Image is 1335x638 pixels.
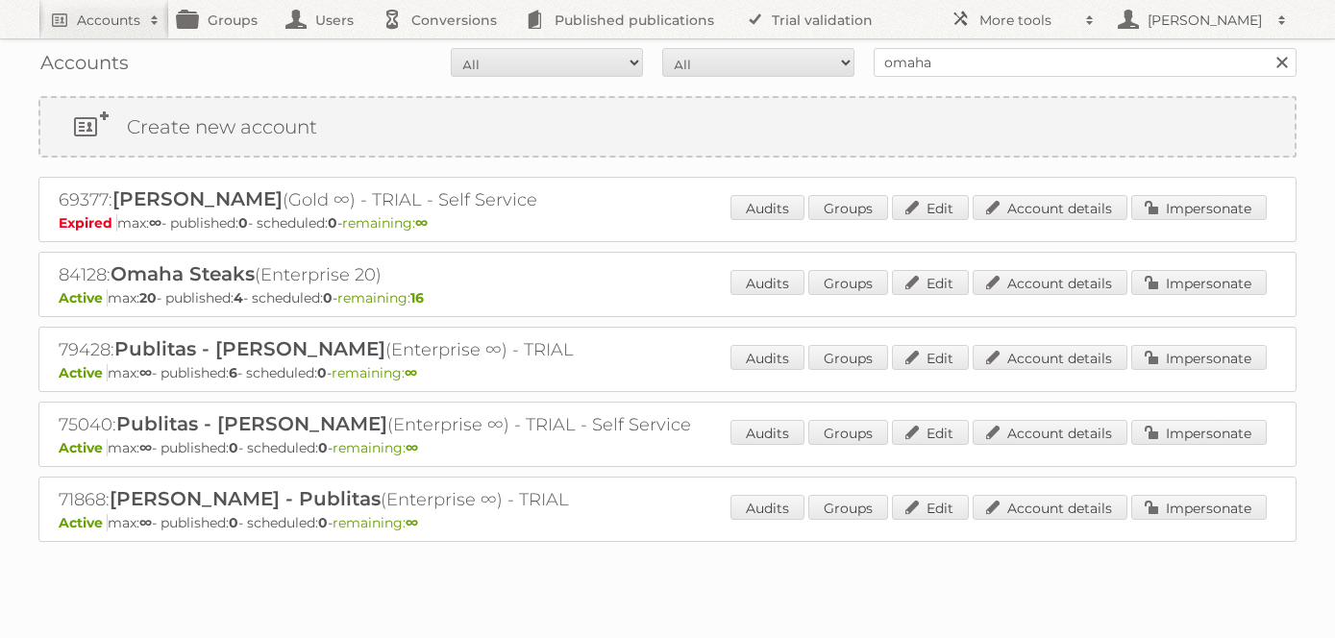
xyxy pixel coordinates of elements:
[973,195,1127,220] a: Account details
[149,214,161,232] strong: ∞
[59,514,1276,531] p: max: - published: - scheduled: -
[40,98,1295,156] a: Create new account
[114,337,385,360] span: Publitas - [PERSON_NAME]
[139,514,152,531] strong: ∞
[59,214,1276,232] p: max: - published: - scheduled: -
[892,495,969,520] a: Edit
[337,289,424,307] span: remaining:
[59,289,1276,307] p: max: - published: - scheduled: -
[229,439,238,456] strong: 0
[892,345,969,370] a: Edit
[730,270,804,295] a: Audits
[238,214,248,232] strong: 0
[406,514,418,531] strong: ∞
[139,289,157,307] strong: 20
[405,364,417,381] strong: ∞
[229,514,238,531] strong: 0
[318,514,328,531] strong: 0
[59,364,108,381] span: Active
[808,270,888,295] a: Groups
[229,364,237,381] strong: 6
[112,187,283,210] span: [PERSON_NAME]
[59,364,1276,381] p: max: - published: - scheduled: -
[892,420,969,445] a: Edit
[1131,270,1267,295] a: Impersonate
[892,195,969,220] a: Edit
[1131,420,1267,445] a: Impersonate
[730,195,804,220] a: Audits
[234,289,243,307] strong: 4
[730,495,804,520] a: Audits
[59,514,108,531] span: Active
[808,495,888,520] a: Groups
[1131,345,1267,370] a: Impersonate
[1131,195,1267,220] a: Impersonate
[77,11,140,30] h2: Accounts
[892,270,969,295] a: Edit
[59,439,1276,456] p: max: - published: - scheduled: -
[139,439,152,456] strong: ∞
[1143,11,1268,30] h2: [PERSON_NAME]
[973,270,1127,295] a: Account details
[328,214,337,232] strong: 0
[808,420,888,445] a: Groups
[973,420,1127,445] a: Account details
[59,487,731,512] h2: 71868: (Enterprise ∞) - TRIAL
[808,345,888,370] a: Groups
[110,487,381,510] span: [PERSON_NAME] - Publitas
[59,262,731,287] h2: 84128: (Enterprise 20)
[1131,495,1267,520] a: Impersonate
[59,214,117,232] span: Expired
[323,289,333,307] strong: 0
[979,11,1075,30] h2: More tools
[415,214,428,232] strong: ∞
[139,364,152,381] strong: ∞
[59,337,731,362] h2: 79428: (Enterprise ∞) - TRIAL
[333,439,418,456] span: remaining:
[410,289,424,307] strong: 16
[406,439,418,456] strong: ∞
[317,364,327,381] strong: 0
[59,289,108,307] span: Active
[59,439,108,456] span: Active
[318,439,328,456] strong: 0
[342,214,428,232] span: remaining:
[332,364,417,381] span: remaining:
[111,262,255,285] span: Omaha Steaks
[973,495,1127,520] a: Account details
[59,187,731,212] h2: 69377: (Gold ∞) - TRIAL - Self Service
[808,195,888,220] a: Groups
[116,412,387,435] span: Publitas - [PERSON_NAME]
[333,514,418,531] span: remaining:
[59,412,731,437] h2: 75040: (Enterprise ∞) - TRIAL - Self Service
[973,345,1127,370] a: Account details
[730,345,804,370] a: Audits
[730,420,804,445] a: Audits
